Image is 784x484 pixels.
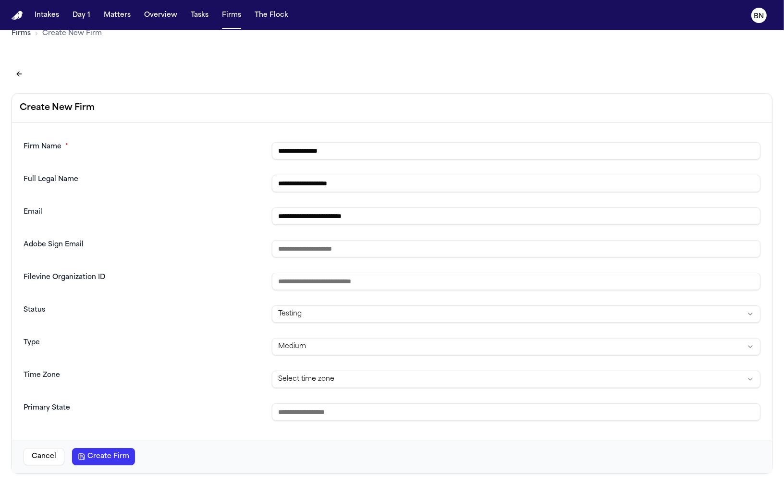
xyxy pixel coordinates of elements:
[12,66,27,82] button: Back to firms list
[31,7,63,24] button: Intakes
[140,7,181,24] button: Overview
[12,29,31,38] a: Firms
[251,7,292,24] button: The Flock
[72,448,135,465] button: Create Firm
[100,7,135,24] button: Matters
[42,29,102,38] span: Create New Firm
[20,101,764,115] h2: Create New Firm
[12,29,102,38] nav: Breadcrumb
[24,240,264,257] dt: Adobe Sign Email
[12,11,23,20] img: Finch Logo
[69,7,94,24] button: Day 1
[24,403,264,421] dt: Primary State
[24,305,264,323] dt: Status
[24,207,264,225] dt: Email
[24,175,264,192] dt: Full Legal Name
[24,371,264,388] dt: Time Zone
[12,11,23,20] a: Home
[24,142,264,159] dt: Firm Name
[187,7,212,24] button: Tasks
[24,273,264,290] dt: Filevine Organization ID
[24,338,264,355] dt: Type
[24,448,64,465] button: Cancel
[218,7,245,24] button: Firms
